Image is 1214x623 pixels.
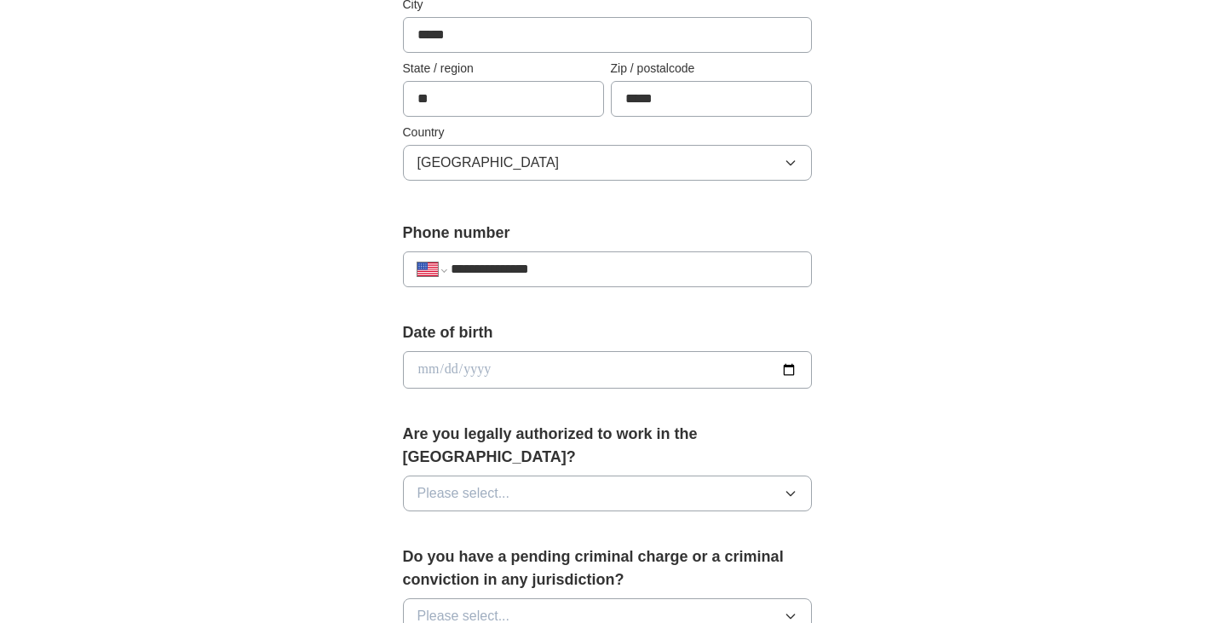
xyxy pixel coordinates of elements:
label: Country [403,124,812,141]
button: [GEOGRAPHIC_DATA] [403,145,812,181]
label: Do you have a pending criminal charge or a criminal conviction in any jurisdiction? [403,545,812,591]
span: Please select... [417,483,510,504]
label: State / region [403,60,604,78]
label: Zip / postalcode [611,60,812,78]
label: Phone number [403,222,812,245]
span: [GEOGRAPHIC_DATA] [417,153,560,173]
button: Please select... [403,476,812,511]
label: Are you legally authorized to work in the [GEOGRAPHIC_DATA]? [403,423,812,469]
label: Date of birth [403,321,812,344]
